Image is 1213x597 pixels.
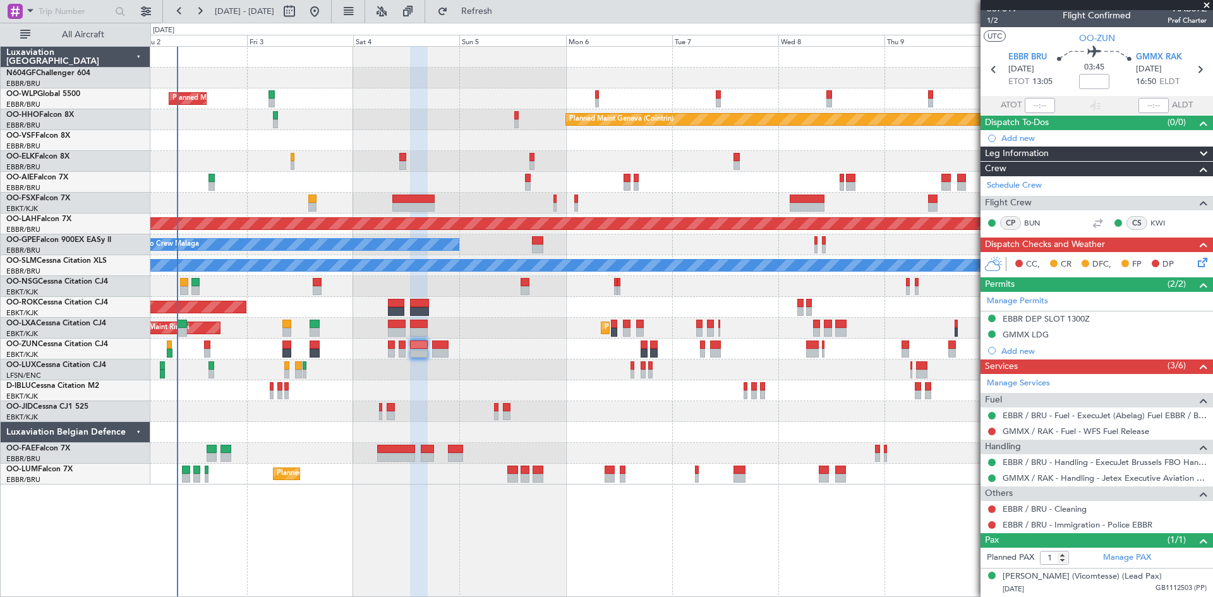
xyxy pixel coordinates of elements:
[985,486,1013,501] span: Others
[6,215,37,223] span: OO-LAH
[431,1,507,21] button: Refresh
[6,361,106,369] a: OO-LUXCessna Citation CJ4
[6,445,35,452] span: OO-FAE
[6,320,36,327] span: OO-LXA
[1084,61,1104,74] span: 03:45
[6,454,40,464] a: EBBR/BRU
[605,318,752,337] div: Planned Maint Kortrijk-[GEOGRAPHIC_DATA]
[6,287,38,297] a: EBKT/KJK
[6,361,36,369] span: OO-LUX
[6,341,108,348] a: OO-ZUNCessna Citation CJ4
[6,299,38,306] span: OO-ROK
[1168,116,1186,129] span: (0/0)
[6,153,35,160] span: OO-ELK
[1003,410,1207,421] a: EBBR / BRU - Fuel - ExecuJet (Abelag) Fuel EBBR / BRU
[778,35,884,46] div: Wed 8
[6,350,38,359] a: EBKT/KJK
[215,6,274,17] span: [DATE] - [DATE]
[6,299,108,306] a: OO-ROKCessna Citation CJ4
[985,147,1049,161] span: Leg Information
[6,246,40,255] a: EBBR/BRU
[1063,9,1131,22] div: Flight Confirmed
[6,69,90,77] a: N604GFChallenger 604
[6,225,40,234] a: EBBR/BRU
[6,403,33,411] span: OO-JID
[6,132,70,140] a: OO-VSFFalcon 8X
[1003,570,1162,583] div: [PERSON_NAME] (Vicomtesse) (Lead Pax)
[153,25,174,36] div: [DATE]
[1136,76,1156,88] span: 16:50
[131,318,190,337] div: AOG Maint Rimini
[985,393,1002,407] span: Fuel
[1024,217,1053,229] a: BUN
[6,121,40,130] a: EBBR/BRU
[987,15,1017,26] span: 1/2
[6,466,38,473] span: OO-LUM
[985,533,999,548] span: Pax
[985,196,1032,210] span: Flight Crew
[1025,98,1055,113] input: --:--
[353,35,459,46] div: Sat 4
[1162,258,1174,271] span: DP
[6,413,38,422] a: EBKT/KJK
[6,236,111,244] a: OO-GPEFalcon 900EX EASy II
[1003,329,1049,340] div: GMMX LDG
[6,278,108,286] a: OO-NSGCessna Citation CJ4
[6,79,40,88] a: EBBR/BRU
[6,195,35,202] span: OO-FSX
[1061,258,1071,271] span: CR
[6,132,35,140] span: OO-VSF
[1003,313,1090,324] div: EBBR DEP SLOT 1300Z
[6,204,38,214] a: EBKT/KJK
[6,308,38,318] a: EBKT/KJK
[1032,76,1053,88] span: 13:05
[6,90,80,98] a: OO-WLPGlobal 5500
[1172,99,1193,112] span: ALDT
[1079,32,1115,45] span: OO-ZUN
[1008,51,1047,64] span: EBBR BRU
[6,69,36,77] span: N604GF
[1136,63,1162,76] span: [DATE]
[1168,277,1186,291] span: (2/2)
[6,392,38,401] a: EBKT/KJK
[6,371,41,380] a: LFSN/ENC
[1008,76,1029,88] span: ETOT
[985,116,1049,130] span: Dispatch To-Dos
[6,90,37,98] span: OO-WLP
[1168,359,1186,372] span: (3/6)
[6,183,40,193] a: EBBR/BRU
[1008,63,1034,76] span: [DATE]
[569,110,673,129] div: Planned Maint Geneva (Cointrin)
[6,278,38,286] span: OO-NSG
[566,35,672,46] div: Mon 6
[6,257,37,265] span: OO-SLM
[1003,426,1149,437] a: GMMX / RAK - Fuel - WFS Fuel Release
[14,25,137,45] button: All Aircraft
[1001,133,1207,143] div: Add new
[39,2,111,21] input: Trip Number
[33,30,133,39] span: All Aircraft
[277,464,505,483] div: Planned Maint [GEOGRAPHIC_DATA] ([GEOGRAPHIC_DATA] National)
[1001,99,1022,112] span: ATOT
[459,35,565,46] div: Sun 5
[6,267,40,276] a: EBBR/BRU
[6,111,39,119] span: OO-HHO
[6,341,38,348] span: OO-ZUN
[1168,15,1207,26] span: Pref Charter
[1132,258,1142,271] span: FP
[985,440,1021,454] span: Handling
[1168,533,1186,546] span: (1/1)
[1156,583,1207,594] span: GB1112503 (PP)
[1159,76,1180,88] span: ELDT
[1003,457,1207,467] a: EBBR / BRU - Handling - ExecuJet Brussels FBO Handling Abelag
[1003,584,1024,594] span: [DATE]
[6,257,107,265] a: OO-SLMCessna Citation XLS
[6,236,36,244] span: OO-GPE
[6,382,31,390] span: D-IBLU
[987,377,1050,390] a: Manage Services
[985,238,1105,252] span: Dispatch Checks and Weather
[1003,473,1207,483] a: GMMX / RAK - Handling - Jetex Executive Aviation GMMX / RAK
[1003,519,1152,530] a: EBBR / BRU - Immigration - Police EBBR
[172,89,263,108] div: Planned Maint Milan (Linate)
[884,35,991,46] div: Thu 9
